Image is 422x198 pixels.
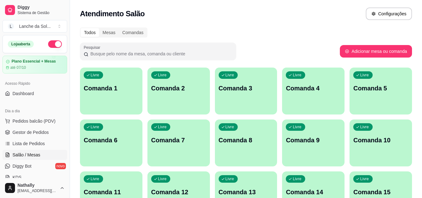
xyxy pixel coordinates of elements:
[360,124,369,129] p: Livre
[151,188,206,196] p: Comanda 12
[2,150,67,160] a: Salão / Mesas
[282,68,345,114] button: LivreComanda 4
[12,90,34,97] span: Dashboard
[293,73,301,78] p: Livre
[147,68,210,114] button: LivreComanda 2
[99,28,119,37] div: Mesas
[2,139,67,149] a: Lista de Pedidos
[158,73,167,78] p: Livre
[12,174,22,180] span: KDS
[84,45,102,50] label: Pesquisar
[12,140,45,147] span: Lista de Pedidos
[353,188,408,196] p: Comanda 15
[8,41,34,48] div: Loja aberta
[2,56,67,74] a: Plano Essencial + Mesasaté 07/10
[360,73,369,78] p: Livre
[91,124,99,129] p: Livre
[282,119,345,166] button: LivreComanda 9
[2,79,67,89] div: Acesso Rápido
[219,188,274,196] p: Comanda 13
[360,176,369,181] p: Livre
[286,188,341,196] p: Comanda 14
[12,163,32,169] span: Diggy Bot
[17,5,65,10] span: Diggy
[215,68,277,114] button: LivreComanda 3
[353,136,408,145] p: Comanda 10
[2,20,67,33] button: Select a team
[226,124,234,129] p: Livre
[80,119,142,166] button: LivreComanda 6
[84,84,139,93] p: Comanda 1
[293,124,301,129] p: Livre
[226,176,234,181] p: Livre
[84,188,139,196] p: Comanda 11
[2,127,67,137] a: Gestor de Pedidos
[10,65,26,70] article: até 07/10
[91,176,99,181] p: Livre
[8,23,14,29] span: L
[350,68,412,114] button: LivreComanda 5
[48,40,62,48] button: Alterar Status
[293,176,301,181] p: Livre
[158,124,167,129] p: Livre
[17,183,57,188] span: Nathally
[91,73,99,78] p: Livre
[2,172,67,182] a: KDS
[80,68,142,114] button: LivreComanda 1
[2,161,67,171] a: Diggy Botnovo
[12,152,40,158] span: Salão / Mesas
[17,10,65,15] span: Sistema de Gestão
[219,84,274,93] p: Comanda 3
[151,136,206,145] p: Comanda 7
[219,136,274,145] p: Comanda 8
[2,116,67,126] button: Pedidos balcão (PDV)
[80,9,145,19] h2: Atendimento Salão
[12,129,49,135] span: Gestor de Pedidos
[88,51,232,57] input: Pesquisar
[2,3,67,18] a: DiggySistema de Gestão
[12,118,56,124] span: Pedidos balcão (PDV)
[19,23,51,29] div: Lanche da Sol ...
[2,89,67,99] a: Dashboard
[353,84,408,93] p: Comanda 5
[158,176,167,181] p: Livre
[81,28,99,37] div: Todos
[226,73,234,78] p: Livre
[2,180,67,195] button: Nathally[EMAIL_ADDRESS][DOMAIN_NAME]
[350,119,412,166] button: LivreComanda 10
[286,136,341,145] p: Comanda 9
[12,59,56,64] article: Plano Essencial + Mesas
[2,106,67,116] div: Dia a dia
[119,28,147,37] div: Comandas
[366,8,412,20] button: Configurações
[340,45,412,58] button: Adicionar mesa ou comanda
[147,119,210,166] button: LivreComanda 7
[215,119,277,166] button: LivreComanda 8
[151,84,206,93] p: Comanda 2
[17,188,57,193] span: [EMAIL_ADDRESS][DOMAIN_NAME]
[84,136,139,145] p: Comanda 6
[286,84,341,93] p: Comanda 4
